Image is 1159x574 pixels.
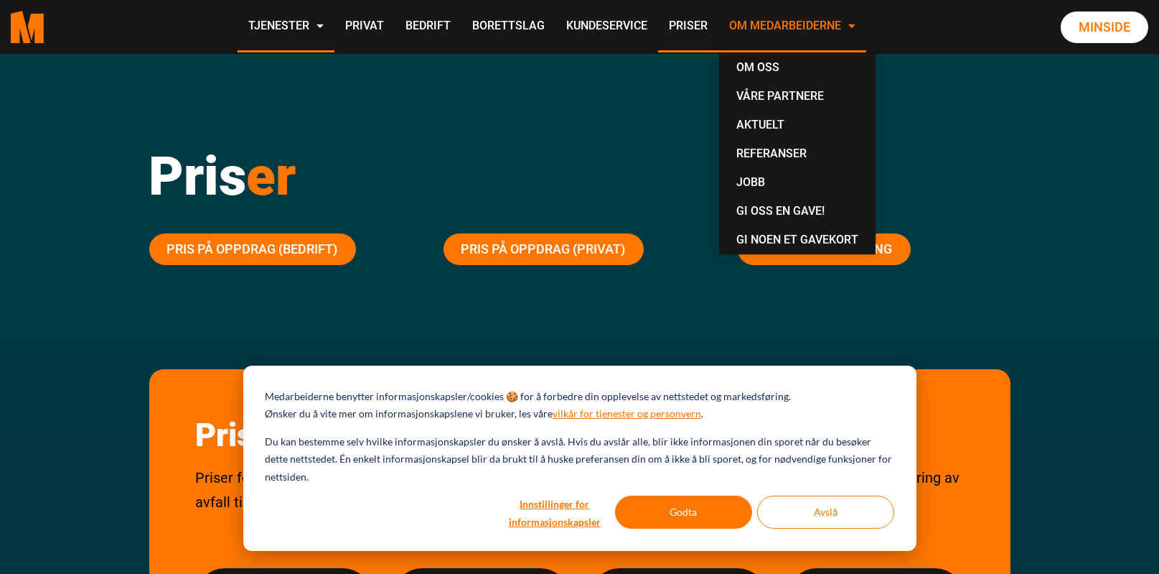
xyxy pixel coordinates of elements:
a: Om oss [725,53,870,82]
span: Priser for oppdrag innen flytting, rydding av bod, tømming av dødsbo, konkursbo, montering og dem... [196,469,960,511]
a: Gi noen et gavekort [725,226,870,254]
a: Tjenester [238,1,334,52]
div: Cookie banner [243,366,916,551]
a: Jobb [725,168,870,197]
a: Pris på oppdrag (Bedrift) [149,233,356,265]
h2: Priser på [196,416,964,455]
button: Innstillinger for informasjonskapsler [499,496,610,529]
p: Medarbeiderne benytter informasjonskapsler/cookies 🍪 for å forbedre din opplevelse av nettstedet ... [265,388,791,406]
a: Pris på oppdrag (Privat) [444,233,644,265]
a: Gi oss en gave! [725,197,870,226]
p: Du kan bestemme selv hvilke informasjonskapsler du ønsker å avslå. Hvis du avslår alle, blir ikke... [265,433,893,486]
a: vilkår for tjenester og personvern [553,405,701,423]
button: Avslå [757,496,894,529]
span: er [247,144,296,208]
a: Aktuelt [725,111,870,139]
a: Våre partnere [725,82,870,111]
a: Om Medarbeiderne [718,1,866,52]
h1: Pris [149,144,1010,208]
a: Privat [334,1,395,52]
p: Ønsker du å vite mer om informasjonskapslene vi bruker, les våre . [265,405,703,423]
a: Minside [1061,11,1148,43]
a: Kundeservice [555,1,658,52]
a: Borettslag [461,1,555,52]
button: Godta [615,496,752,529]
a: Referanser [725,139,870,168]
a: Priser [658,1,718,52]
a: Bedrift [395,1,461,52]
